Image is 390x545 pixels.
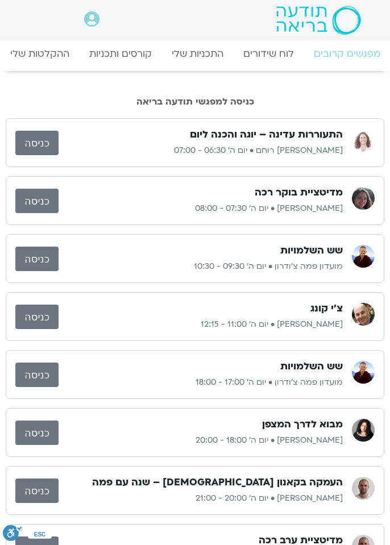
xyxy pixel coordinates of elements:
p: מועדון פמה צ'ודרון • יום ה׳ 17:00 - 18:00 [59,376,343,389]
img: דקל קנטי [352,477,375,500]
a: כניסה [15,479,59,503]
img: מועדון פמה צ'ודרון [352,245,375,268]
a: כניסה [15,189,59,213]
img: אריאל מירוז [352,303,375,326]
p: [PERSON_NAME] • יום ה׳ 18:00 - 20:00 [59,434,343,447]
h3: מדיטציית בוקר רכה [255,186,343,199]
p: מועדון פמה צ'ודרון • יום ה׳ 09:30 - 10:30 [59,260,343,273]
p: [PERSON_NAME] • יום ה׳ 07:30 - 08:00 [59,202,343,215]
h3: התעוררות עדינה – יוגה והכנה ליום [190,128,343,142]
p: [PERSON_NAME] • יום ה׳ 11:00 - 12:15 [59,318,343,331]
img: אורנה סמלסון רוחם [352,129,375,152]
h3: העמקה בקאנון [DEMOGRAPHIC_DATA] – שנה עם פמה [92,476,343,489]
a: כניסה [15,421,59,445]
img: מועדון פמה צ'ודרון [352,361,375,384]
h3: שש השלמויות [280,244,343,257]
a: התכניות שלי [161,42,233,65]
a: כניסה [15,131,59,155]
a: מפגשים קרובים [304,42,390,65]
a: קורסים ותכניות [79,42,161,65]
a: כניסה [15,247,59,271]
a: כניסה [15,305,59,329]
img: ארנינה קשתן [352,419,375,442]
h3: צ'י קונג [310,302,343,315]
h2: כניסה למפגשי תודעה בריאה [6,97,384,107]
a: לוח שידורים [233,42,304,65]
img: קרן גל [352,187,375,210]
h3: מבוא לדרך המצפן [262,418,343,431]
p: [PERSON_NAME] • יום ה׳ 20:00 - 21:00 [59,492,343,505]
p: [PERSON_NAME] רוחם • יום ה׳ 06:30 - 07:00 [59,144,343,157]
h3: שש השלמויות [280,360,343,373]
a: כניסה [15,363,59,387]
